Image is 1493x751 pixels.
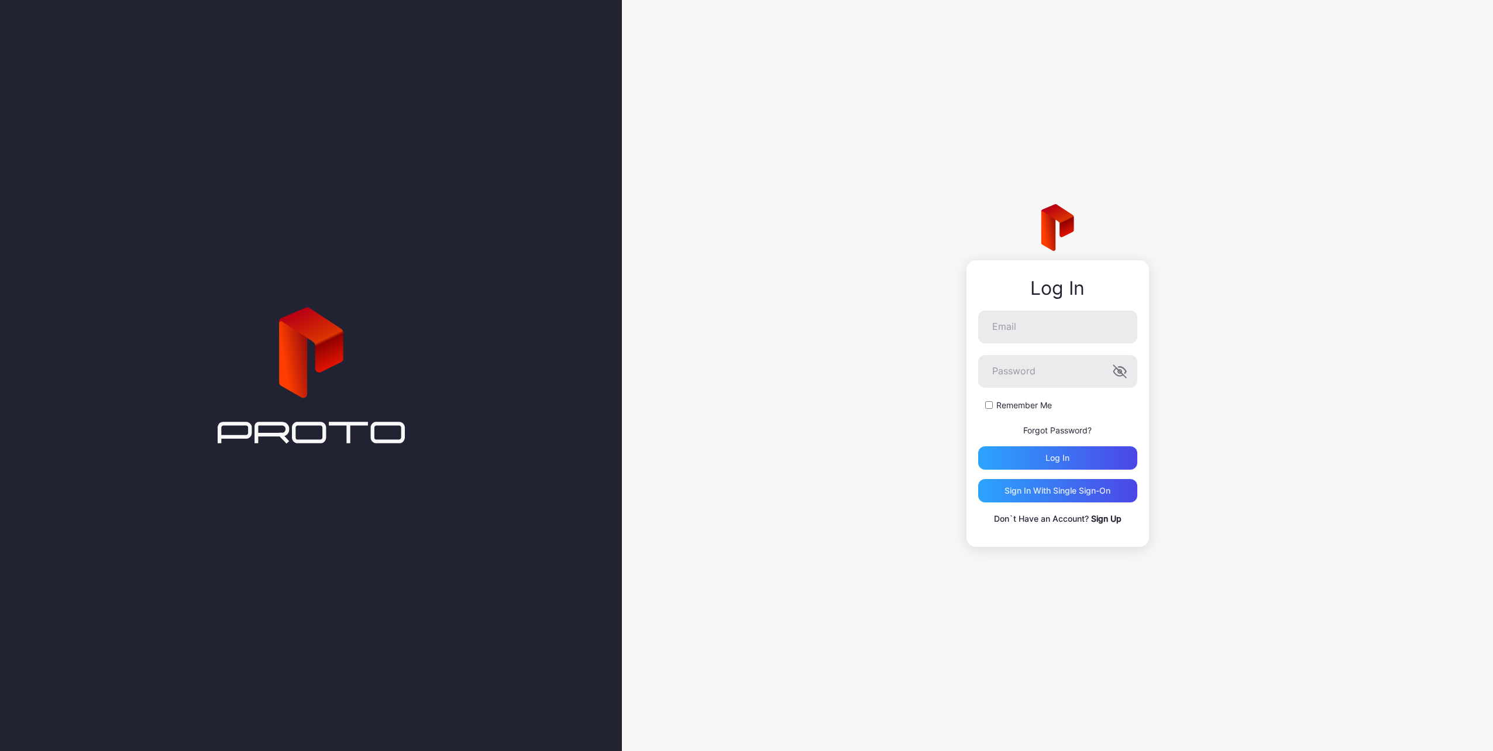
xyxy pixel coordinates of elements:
input: Email [978,311,1137,343]
a: Forgot Password? [1023,425,1092,435]
input: Password [978,355,1137,388]
div: Log In [978,278,1137,299]
button: Log in [978,446,1137,470]
a: Sign Up [1091,514,1122,523]
label: Remember Me [996,399,1052,411]
button: Password [1113,364,1127,378]
p: Don`t Have an Account? [978,512,1137,526]
div: Sign in With Single Sign-On [1004,486,1110,495]
div: Log in [1045,453,1069,463]
button: Sign in With Single Sign-On [978,479,1137,502]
